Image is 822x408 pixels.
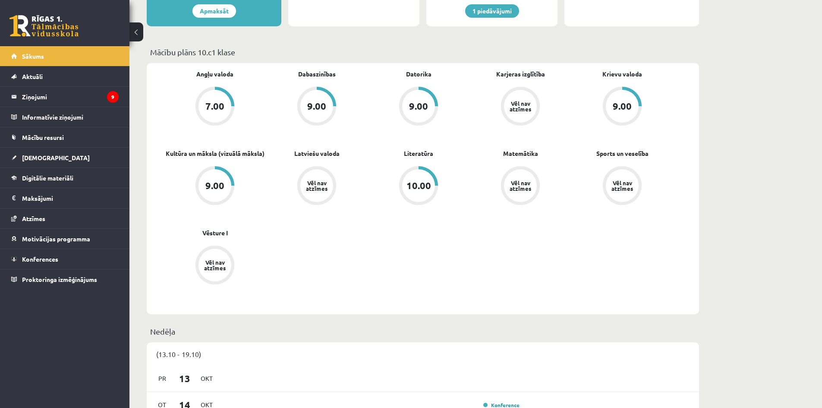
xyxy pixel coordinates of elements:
a: Angļu valoda [196,70,233,79]
a: 1 piedāvājumi [465,4,519,18]
div: (13.10 - 19.10) [147,342,699,366]
p: Mācību plāns 10.c1 klase [150,46,696,58]
span: Mācību resursi [22,133,64,141]
a: Vēsture I [202,228,228,237]
div: Vēl nav atzīmes [508,101,532,112]
a: Latviešu valoda [294,149,340,158]
a: Vēl nav atzīmes [571,166,673,207]
a: 9.00 [368,87,469,127]
a: Literatūra [404,149,433,158]
a: Informatīvie ziņojumi [11,107,119,127]
div: 9.00 [613,101,632,111]
div: 9.00 [205,181,224,190]
i: 9 [107,91,119,103]
span: [DEMOGRAPHIC_DATA] [22,154,90,161]
a: [DEMOGRAPHIC_DATA] [11,148,119,168]
div: Vēl nav atzīmes [305,180,329,191]
a: Datorika [406,70,431,79]
span: Okt [198,372,216,385]
a: Vēl nav atzīmes [469,87,571,127]
a: Vēl nav atzīmes [266,166,368,207]
a: Sports un veselība [596,149,649,158]
span: 13 [171,371,198,386]
div: Vēl nav atzīmes [203,259,227,271]
div: Vēl nav atzīmes [508,180,532,191]
p: Nedēļa [150,326,696,337]
a: Karjeras izglītība [496,70,545,79]
a: Rīgas 1. Tālmācības vidusskola [9,15,79,37]
a: Aktuāli [11,66,119,86]
a: Ziņojumi9 [11,87,119,107]
a: Vēl nav atzīmes [164,246,266,286]
a: 10.00 [368,166,469,207]
div: 7.00 [205,101,224,111]
span: Aktuāli [22,73,43,80]
a: 9.00 [266,87,368,127]
a: Sākums [11,46,119,66]
div: 9.00 [409,101,428,111]
a: Digitālie materiāli [11,168,119,188]
a: Apmaksāt [192,4,236,18]
a: 9.00 [164,166,266,207]
a: Atzīmes [11,209,119,228]
span: Atzīmes [22,215,45,222]
a: Matemātika [503,149,538,158]
a: Kultūra un māksla (vizuālā māksla) [166,149,265,158]
span: Pr [153,372,171,385]
a: 9.00 [571,87,673,127]
a: Motivācijas programma [11,229,119,249]
span: Digitālie materiāli [22,174,73,182]
legend: Maksājumi [22,188,119,208]
div: Vēl nav atzīmes [610,180,634,191]
div: 9.00 [307,101,326,111]
span: Proktoringa izmēģinājums [22,275,97,283]
span: Konferences [22,255,58,263]
div: 10.00 [406,181,431,190]
a: Maksājumi [11,188,119,208]
a: 7.00 [164,87,266,127]
span: Sākums [22,52,44,60]
span: Motivācijas programma [22,235,90,243]
a: Mācību resursi [11,127,119,147]
a: Proktoringa izmēģinājums [11,269,119,289]
a: Vēl nav atzīmes [469,166,571,207]
a: Konferences [11,249,119,269]
a: Dabaszinības [298,70,336,79]
a: Krievu valoda [602,70,642,79]
legend: Ziņojumi [22,87,119,107]
legend: Informatīvie ziņojumi [22,107,119,127]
